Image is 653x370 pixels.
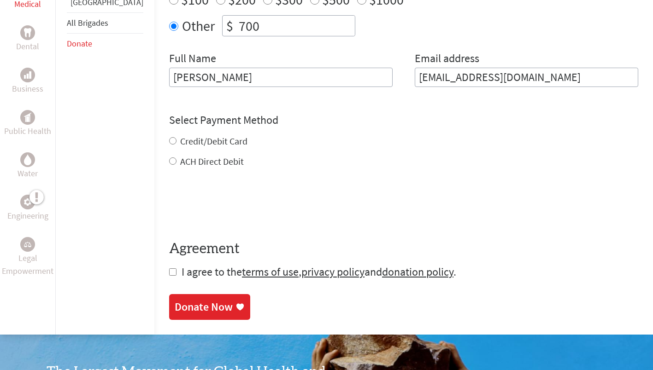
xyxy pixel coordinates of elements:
[4,110,51,138] a: Public HealthPublic Health
[67,34,143,54] li: Donate
[20,237,35,252] div: Legal Empowerment
[24,29,31,37] img: Dental
[169,113,638,127] h4: Select Payment Method
[180,135,247,147] label: Credit/Debit Card
[169,241,638,257] h4: Agreement
[169,68,393,87] input: Enter Full Name
[16,40,39,53] p: Dental
[182,15,215,36] label: Other
[182,265,456,279] span: I agree to the , and .
[180,156,244,167] label: ACH Direct Debit
[415,51,479,68] label: Email address
[169,186,309,222] iframe: reCAPTCHA
[24,113,31,122] img: Public Health
[67,17,108,28] a: All Brigades
[4,125,51,138] p: Public Health
[67,38,92,49] a: Donate
[20,195,35,209] div: Engineering
[24,155,31,165] img: Water
[301,265,365,279] a: privacy policy
[24,71,31,79] img: Business
[20,68,35,82] div: Business
[24,198,31,206] img: Engineering
[237,16,355,36] input: Enter Amount
[175,300,233,314] div: Donate Now
[16,25,39,53] a: DentalDental
[7,209,48,222] p: Engineering
[2,252,53,277] p: Legal Empowerment
[18,167,38,180] p: Water
[20,25,35,40] div: Dental
[223,16,237,36] div: $
[12,82,43,95] p: Business
[20,152,35,167] div: Water
[67,12,143,34] li: All Brigades
[7,195,48,222] a: EngineeringEngineering
[382,265,453,279] a: donation policy
[24,242,31,247] img: Legal Empowerment
[169,51,216,68] label: Full Name
[169,294,250,320] a: Donate Now
[242,265,299,279] a: terms of use
[18,152,38,180] a: WaterWater
[415,68,638,87] input: Your Email
[12,68,43,95] a: BusinessBusiness
[2,237,53,277] a: Legal EmpowermentLegal Empowerment
[20,110,35,125] div: Public Health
